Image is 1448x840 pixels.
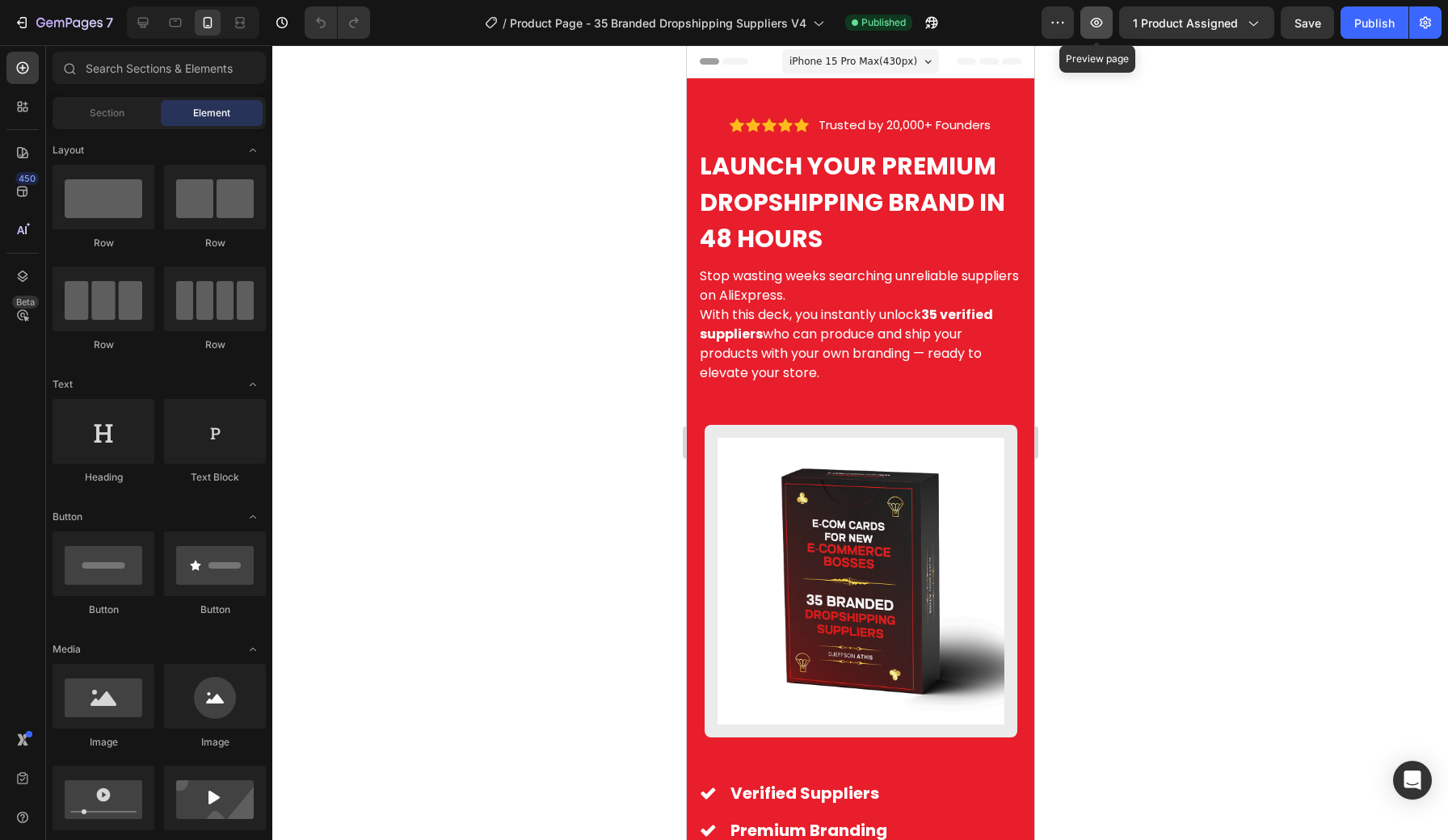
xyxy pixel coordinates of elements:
span: 1 product assigned [1133,15,1238,31]
div: Publish [1354,15,1395,31]
span: Toggle open [240,636,266,662]
span: Toggle open [240,504,266,530]
iframe: Design area [687,45,1034,840]
div: Image [53,735,154,750]
div: Button [164,603,266,617]
div: Open Intercom Messenger [1393,761,1432,800]
div: 450 [15,172,39,185]
span: Layout [53,143,84,157]
div: Row [53,338,154,352]
span: Media [53,642,81,657]
div: Image [164,735,266,750]
div: Beta [12,296,39,309]
strong: Premium Branding [44,774,200,796]
span: / [503,15,507,31]
div: Row [164,338,266,352]
button: 1 product assigned [1119,6,1274,39]
span: Toggle open [240,372,266,397]
span: Published [861,15,906,30]
span: Save [1294,16,1321,30]
div: Heading [53,470,154,485]
div: Text Block [164,470,266,485]
div: Button [53,603,154,617]
span: Product Page - 35 Branded Dropshipping Suppliers V4 [510,15,806,31]
button: Publish [1341,6,1408,39]
div: Row [53,236,154,250]
button: 7 [6,6,120,39]
span: Text [53,377,73,392]
span: Section [90,106,124,120]
span: Button [53,510,82,524]
div: Row [164,236,266,250]
span: Element [193,106,230,120]
span: Toggle open [240,137,266,163]
div: Undo/Redo [305,6,370,39]
button: Save [1281,6,1334,39]
input: Search Sections & Elements [53,52,266,84]
p: 7 [106,13,113,32]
